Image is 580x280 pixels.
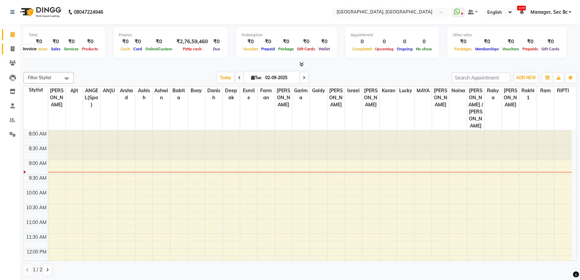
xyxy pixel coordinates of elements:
span: Prepaid [260,47,277,51]
div: 8:30 AM [27,145,48,152]
span: 1170 [517,6,526,10]
div: ₹0 [317,38,332,46]
span: Rakhi 1 [519,87,536,102]
input: Search Appointment [452,72,510,83]
div: 11:30 AM [25,234,48,241]
span: Garima [292,87,309,102]
span: Danish [205,87,222,102]
div: ₹0 [211,38,222,46]
a: 1170 [519,9,523,15]
div: ₹0 [501,38,521,46]
span: ANGEL(Spa) [83,87,100,109]
span: Karan [380,87,397,95]
span: Upcoming [373,47,395,51]
span: Today [217,72,234,83]
div: Appointment [351,32,434,38]
div: ₹0 [521,38,540,46]
span: [PERSON_NAME] [328,87,345,109]
span: Card [132,47,144,51]
span: Due [211,47,222,51]
span: 1 / 2 [33,266,42,273]
div: 0 [395,38,414,46]
span: Farman [258,87,275,102]
span: Gift Cards [540,47,561,51]
span: Filter Stylist [28,75,51,80]
span: [PERSON_NAME] [432,87,449,109]
span: No show [414,47,434,51]
span: Tue [249,75,263,80]
span: Babita [170,87,187,102]
div: 12:00 PM [25,248,48,256]
span: [PERSON_NAME] / [PERSON_NAME] [467,87,484,130]
div: ₹0 [277,38,295,46]
span: Naina [449,87,466,95]
div: Redemption [241,32,332,38]
div: Other sales [453,32,561,38]
span: Esmile [240,87,257,102]
div: ₹0 [260,38,277,46]
span: Ajit [66,87,83,95]
input: 2025-09-02 [263,73,297,83]
span: [PERSON_NAME] [502,87,519,109]
span: Voucher [241,47,260,51]
span: Wallet [317,47,332,51]
span: Package [277,47,295,51]
div: Total [29,32,100,38]
img: logo [17,3,63,21]
div: ₹2,76,59,460 [174,38,211,46]
span: RIPTI [554,87,572,95]
b: 08047224946 [74,3,103,21]
div: ₹0 [119,38,132,46]
span: ANJU [100,87,118,95]
div: ₹0 [295,38,317,46]
div: 9:00 AM [27,160,48,167]
span: Goldy [310,87,327,95]
span: Packages [453,47,474,51]
div: Stylist [24,87,48,94]
div: 0 [351,38,373,46]
span: Lucky [397,87,414,95]
span: Arshad [118,87,135,102]
span: Rabya [485,87,502,102]
span: israel [345,87,362,95]
div: 9:30 AM [27,175,48,182]
span: Vouchers [501,47,521,51]
span: Petty cash [181,47,203,51]
span: Prepaids [521,47,540,51]
div: ₹0 [540,38,561,46]
span: Completed [351,47,373,51]
span: deepak [223,87,240,102]
div: ₹0 [80,38,100,46]
span: Gift Cards [295,47,317,51]
div: 0 [373,38,395,46]
span: [PERSON_NAME] [362,87,379,109]
div: ₹0 [453,38,474,46]
div: 11:00 AM [25,219,48,226]
span: Memberships [474,47,501,51]
div: ₹0 [132,38,144,46]
span: Sales [49,47,62,51]
span: ADD NEW [516,75,536,80]
div: ₹0 [49,38,62,46]
span: Products [80,47,100,51]
span: [PERSON_NAME] [48,87,65,109]
span: [PERSON_NAME] [275,87,292,109]
div: ₹0 [144,38,174,46]
div: Finance [119,32,222,38]
div: 0 [414,38,434,46]
span: Services [62,47,80,51]
span: Ashish [135,87,152,102]
div: ₹0 [62,38,80,46]
div: 10:00 AM [25,189,48,197]
span: Ram [537,87,554,95]
div: 8:00 AM [27,130,48,137]
span: MAYA [415,87,432,95]
div: 10:30 AM [25,204,48,211]
button: ADD NEW [514,73,537,82]
div: ₹0 [474,38,501,46]
div: ₹0 [29,38,49,46]
span: Cash [119,47,132,51]
span: Ashwin [153,87,170,102]
span: Ongoing [395,47,414,51]
span: Bony [188,87,205,95]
